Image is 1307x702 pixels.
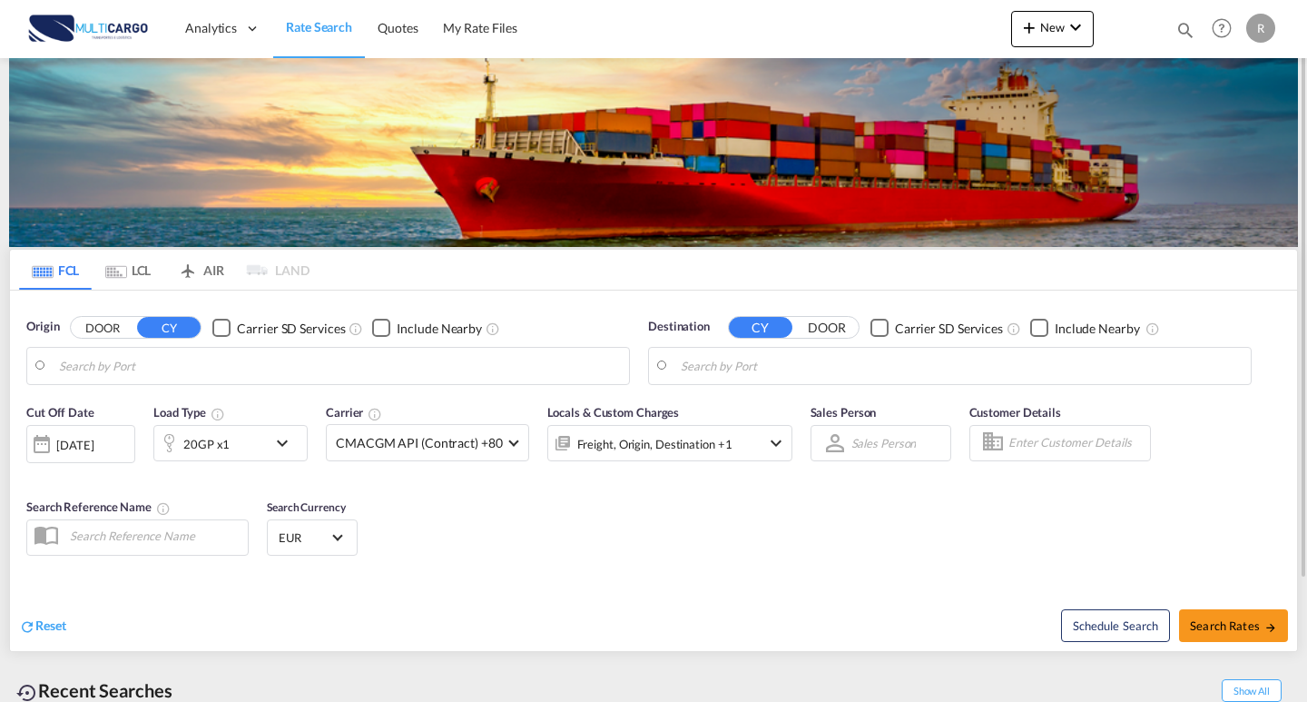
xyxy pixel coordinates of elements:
span: Quotes [378,20,418,35]
md-select: Sales Person [850,430,919,456]
span: Origin [26,318,59,336]
div: 20GP x1icon-chevron-down [153,425,308,461]
span: My Rate Files [443,20,517,35]
span: Cut Off Date [26,405,94,420]
md-select: Select Currency: € EUREuro [277,524,348,550]
md-icon: icon-arrow-right [1264,621,1277,634]
div: Include Nearby [1055,320,1140,338]
md-checkbox: Checkbox No Ink [1030,318,1140,337]
md-icon: The selected Trucker/Carrierwill be displayed in the rate results If the rates are from another f... [368,407,382,421]
div: R [1246,14,1275,43]
div: [DATE] [26,425,135,463]
span: Search Rates [1190,618,1277,633]
span: Help [1206,13,1237,44]
input: Search Reference Name [61,522,248,549]
md-icon: icon-chevron-down [765,432,787,454]
md-checkbox: Checkbox No Ink [372,318,482,337]
img: LCL+%26+FCL+BACKGROUND.png [9,58,1298,247]
span: EUR [279,529,329,546]
div: Include Nearby [397,320,482,338]
button: DOOR [71,318,134,339]
span: Destination [648,318,710,336]
span: Sales Person [811,405,877,420]
button: CY [137,317,201,338]
input: Search by Port [59,352,620,380]
button: DOOR [795,318,859,339]
md-icon: Unchecked: Search for CY (Container Yard) services for all selected carriers.Checked : Search for... [349,321,363,336]
md-icon: icon-airplane [177,260,199,273]
input: Enter Customer Details [1008,430,1145,457]
md-icon: icon-chevron-down [271,432,302,454]
button: icon-plus 400-fgNewicon-chevron-down [1011,11,1094,47]
button: Search Ratesicon-arrow-right [1179,609,1288,642]
input: Search by Port [681,352,1242,380]
div: 20GP x1 [183,431,230,457]
md-icon: icon-plus 400-fg [1018,16,1040,38]
md-tab-item: LCL [92,250,164,290]
span: Locals & Custom Charges [547,405,680,420]
div: Freight Origin Destination Factory Stuffing [577,431,732,457]
div: [DATE] [56,437,93,453]
img: 82db67801a5411eeacfdbd8acfa81e61.png [27,8,150,49]
div: Carrier SD Services [237,320,345,338]
div: Freight Origin Destination Factory Stuffingicon-chevron-down [547,425,792,461]
md-icon: Unchecked: Search for CY (Container Yard) services for all selected carriers.Checked : Search for... [1007,321,1021,336]
button: Note: By default Schedule search will only considerorigin ports, destination ports and cut off da... [1061,609,1170,642]
button: CY [729,317,792,338]
span: Show All [1222,679,1282,702]
md-checkbox: Checkbox No Ink [870,318,1003,337]
md-icon: Unchecked: Ignores neighbouring ports when fetching rates.Checked : Includes neighbouring ports w... [1145,321,1160,336]
span: Load Type [153,405,225,420]
span: CMACGM API (Contract) +80 [336,434,503,452]
md-datepicker: Select [26,461,40,486]
span: New [1018,20,1086,35]
span: Reset [35,618,66,633]
div: Origin DOOR CY Checkbox No InkUnchecked: Search for CY (Container Yard) services for all selected... [10,291,1297,650]
md-icon: Unchecked: Ignores neighbouring ports when fetching rates.Checked : Includes neighbouring ports w... [486,321,500,336]
span: Search Currency [267,500,346,514]
md-icon: icon-magnify [1175,20,1195,40]
div: Carrier SD Services [895,320,1003,338]
div: Help [1206,13,1246,45]
md-icon: icon-refresh [19,618,35,635]
div: icon-refreshReset [19,617,66,637]
md-icon: icon-information-outline [211,407,225,421]
span: Rate Search [286,19,352,35]
div: icon-magnify [1175,20,1195,47]
span: Search Reference Name [26,499,171,514]
md-checkbox: Checkbox No Ink [212,318,345,337]
span: Analytics [185,19,237,37]
md-icon: Your search will be saved by the below given name [156,501,171,516]
md-pagination-wrapper: Use the left and right arrow keys to navigate between tabs [19,250,310,290]
md-icon: icon-chevron-down [1065,16,1086,38]
md-tab-item: AIR [164,250,237,290]
md-tab-item: FCL [19,250,92,290]
span: Customer Details [969,405,1061,420]
span: Carrier [326,405,382,420]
